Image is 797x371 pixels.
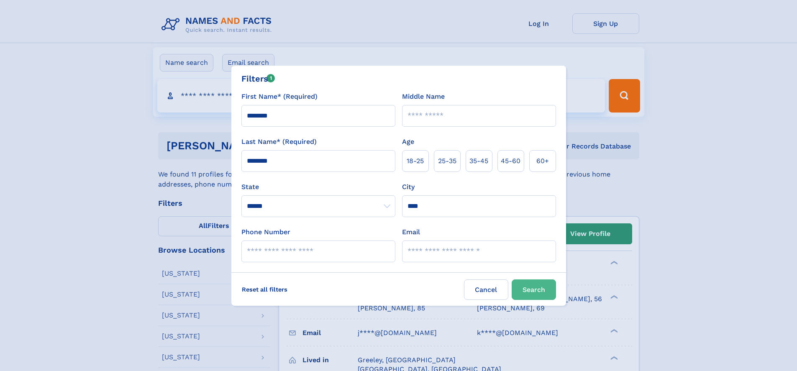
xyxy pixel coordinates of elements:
label: First Name* (Required) [241,92,318,102]
label: State [241,182,395,192]
label: Cancel [464,279,508,300]
label: Phone Number [241,227,290,237]
span: 60+ [536,156,549,166]
label: Middle Name [402,92,445,102]
span: 25‑35 [438,156,456,166]
label: Email [402,227,420,237]
span: 18‑25 [407,156,424,166]
span: 45‑60 [501,156,520,166]
button: Search [512,279,556,300]
label: Last Name* (Required) [241,137,317,147]
label: Reset all filters [236,279,293,299]
div: Filters [241,72,275,85]
label: City [402,182,415,192]
label: Age [402,137,414,147]
span: 35‑45 [469,156,488,166]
